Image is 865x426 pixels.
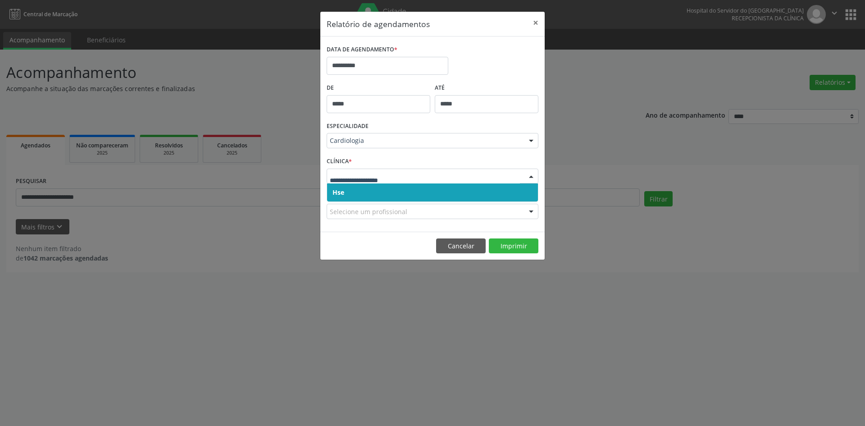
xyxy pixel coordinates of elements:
label: CLÍNICA [327,155,352,169]
label: ATÉ [435,81,538,95]
span: Selecione um profissional [330,207,407,216]
label: DATA DE AGENDAMENTO [327,43,397,57]
button: Imprimir [489,238,538,254]
button: Cancelar [436,238,486,254]
span: Cardiologia [330,136,520,145]
label: De [327,81,430,95]
h5: Relatório de agendamentos [327,18,430,30]
span: Hse [332,188,344,197]
button: Close [527,12,545,34]
label: ESPECIALIDADE [327,119,369,133]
